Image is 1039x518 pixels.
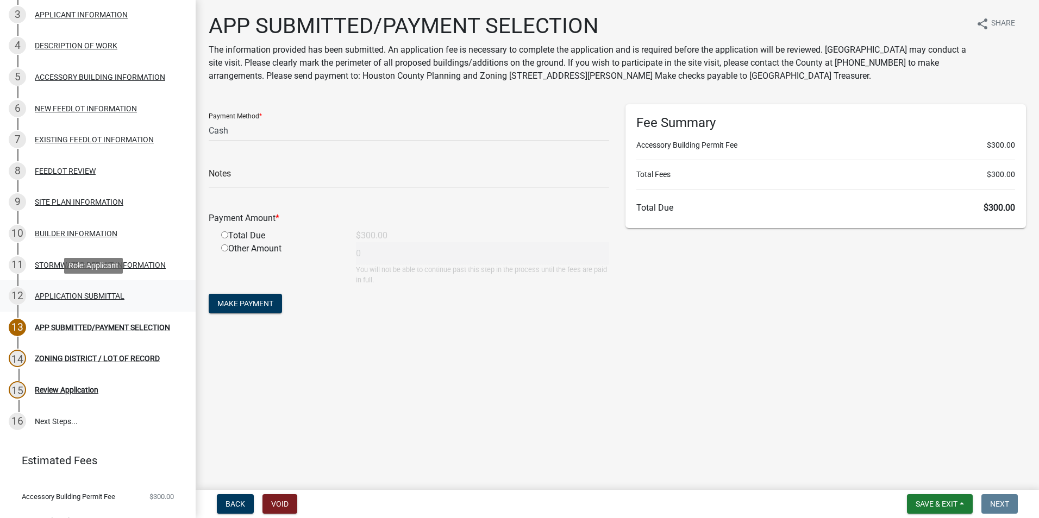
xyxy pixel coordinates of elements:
span: Next [990,500,1009,508]
div: 5 [9,68,26,86]
div: 8 [9,162,26,180]
div: DESCRIPTION OF WORK [35,42,117,49]
li: Accessory Building Permit Fee [636,140,1015,151]
div: 9 [9,193,26,211]
button: shareShare [967,13,1024,34]
p: The information provided has been submitted. An application fee is necessary to complete the appl... [209,43,967,83]
div: 3 [9,6,26,23]
div: FEEDLOT REVIEW [35,167,96,175]
div: 11 [9,256,26,274]
div: 14 [9,350,26,367]
div: APPLICATION SUBMITTAL [35,292,124,300]
div: 15 [9,381,26,399]
div: APPLICANT INFORMATION [35,11,128,18]
div: 12 [9,287,26,305]
div: Total Due [213,229,348,242]
button: Next [981,494,1018,514]
div: 10 [9,225,26,242]
div: 6 [9,100,26,117]
div: Review Application [35,386,98,394]
li: Total Fees [636,169,1015,180]
button: Back [217,494,254,514]
div: Payment Amount [201,212,617,225]
button: Save & Exit [907,494,973,514]
h6: Total Due [636,203,1015,213]
div: EXISTING FEEDLOT INFORMATION [35,136,154,143]
div: APP SUBMITTED/PAYMENT SELECTION [35,324,170,331]
h6: Fee Summary [636,115,1015,131]
div: ACCESSORY BUILDING INFORMATION [35,73,165,81]
div: Other Amount [213,242,348,285]
h1: APP SUBMITTED/PAYMENT SELECTION [209,13,967,39]
span: $300.00 [987,169,1015,180]
span: Make Payment [217,299,273,308]
button: Void [262,494,297,514]
div: Role: Applicant [64,258,123,274]
span: Accessory Building Permit Fee [22,493,115,500]
button: Make Payment [209,294,282,313]
span: $300.00 [984,203,1015,213]
div: 13 [9,319,26,336]
div: 4 [9,37,26,54]
span: $300.00 [149,493,174,500]
div: 7 [9,131,26,148]
div: SITE PLAN INFORMATION [35,198,123,206]
div: 16 [9,413,26,430]
div: ZONING DISTRICT / LOT OF RECORD [35,355,160,362]
div: NEW FEEDLOT INFORMATION [35,105,137,112]
span: Back [226,500,245,508]
span: Share [991,17,1015,30]
span: $300.00 [987,140,1015,151]
a: Estimated Fees [9,450,178,471]
i: share [976,17,989,30]
span: Save & Exit [916,500,957,508]
div: BUILDER INFORMATION [35,230,117,237]
div: STORMWATER PERMIT INFORMATION [35,261,166,269]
